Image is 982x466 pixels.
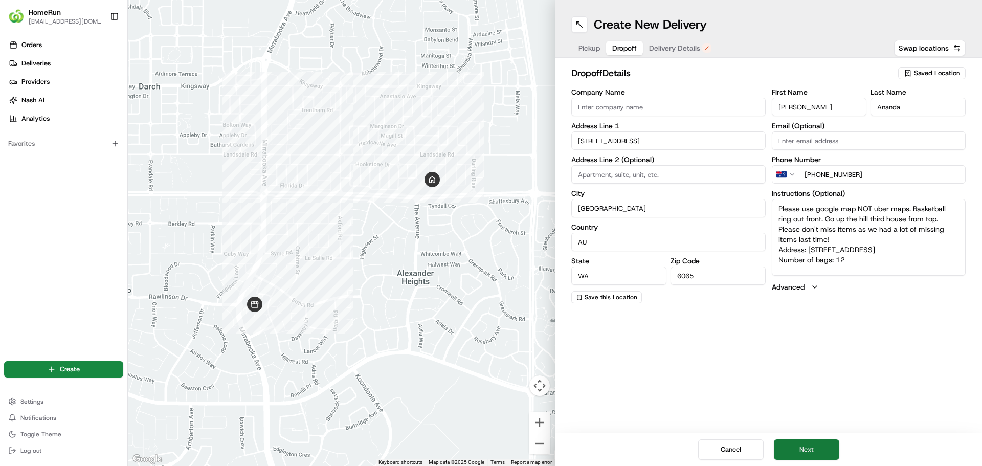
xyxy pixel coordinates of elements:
[20,430,61,438] span: Toggle Theme
[8,8,25,25] img: HomeRun
[698,439,764,460] button: Cancel
[774,439,839,460] button: Next
[585,293,637,301] span: Save this Location
[571,199,766,217] input: Enter city
[772,98,867,116] input: Enter first name
[671,267,766,285] input: Enter zip code
[772,122,966,129] label: Email (Optional)
[4,92,127,108] a: Nash AI
[511,459,552,465] a: Report a map error
[914,69,960,78] span: Saved Location
[772,282,805,292] label: Advanced
[4,37,127,53] a: Orders
[571,156,766,163] label: Address Line 2 (Optional)
[21,96,44,105] span: Nash AI
[529,433,550,454] button: Zoom out
[490,459,505,465] a: Terms
[529,375,550,396] button: Map camera controls
[772,199,966,276] textarea: Please use google map NOT uber maps. Basketball ring out front. Go up the hill third house from t...
[130,453,164,466] a: Open this area in Google Maps (opens a new window)
[4,74,127,90] a: Providers
[21,40,42,50] span: Orders
[571,224,766,231] label: Country
[898,66,966,80] button: Saved Location
[60,365,80,374] span: Create
[130,453,164,466] img: Google
[571,190,766,197] label: City
[378,459,422,466] button: Keyboard shortcuts
[772,88,867,96] label: First Name
[871,88,966,96] label: Last Name
[671,257,766,264] label: Zip Code
[578,43,600,53] span: Pickup
[571,131,766,150] input: Enter address
[772,156,966,163] label: Phone Number
[894,40,966,56] button: Swap locations
[21,77,50,86] span: Providers
[20,397,43,406] span: Settings
[798,165,966,184] input: Enter phone number
[29,7,61,17] button: HomeRun
[20,447,41,455] span: Log out
[529,412,550,433] button: Zoom in
[4,443,123,458] button: Log out
[571,66,892,80] h2: dropoff Details
[571,122,766,129] label: Address Line 1
[571,267,666,285] input: Enter state
[29,17,102,26] button: [EMAIL_ADDRESS][DOMAIN_NAME]
[571,88,766,96] label: Company Name
[772,282,966,292] button: Advanced
[4,361,123,378] button: Create
[571,291,642,303] button: Save this Location
[772,131,966,150] input: Enter email address
[571,257,666,264] label: State
[4,110,127,127] a: Analytics
[772,190,966,197] label: Instructions (Optional)
[4,4,106,29] button: HomeRunHomeRun[EMAIL_ADDRESS][DOMAIN_NAME]
[571,233,766,251] input: Enter country
[594,16,707,33] h1: Create New Delivery
[871,98,966,116] input: Enter last name
[429,459,484,465] span: Map data ©2025 Google
[21,114,50,123] span: Analytics
[4,55,127,72] a: Deliveries
[612,43,637,53] span: Dropoff
[649,43,700,53] span: Delivery Details
[4,136,123,152] div: Favorites
[571,165,766,184] input: Apartment, suite, unit, etc.
[21,59,51,68] span: Deliveries
[4,411,123,425] button: Notifications
[4,394,123,409] button: Settings
[571,98,766,116] input: Enter company name
[20,414,56,422] span: Notifications
[899,43,949,53] span: Swap locations
[4,427,123,441] button: Toggle Theme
